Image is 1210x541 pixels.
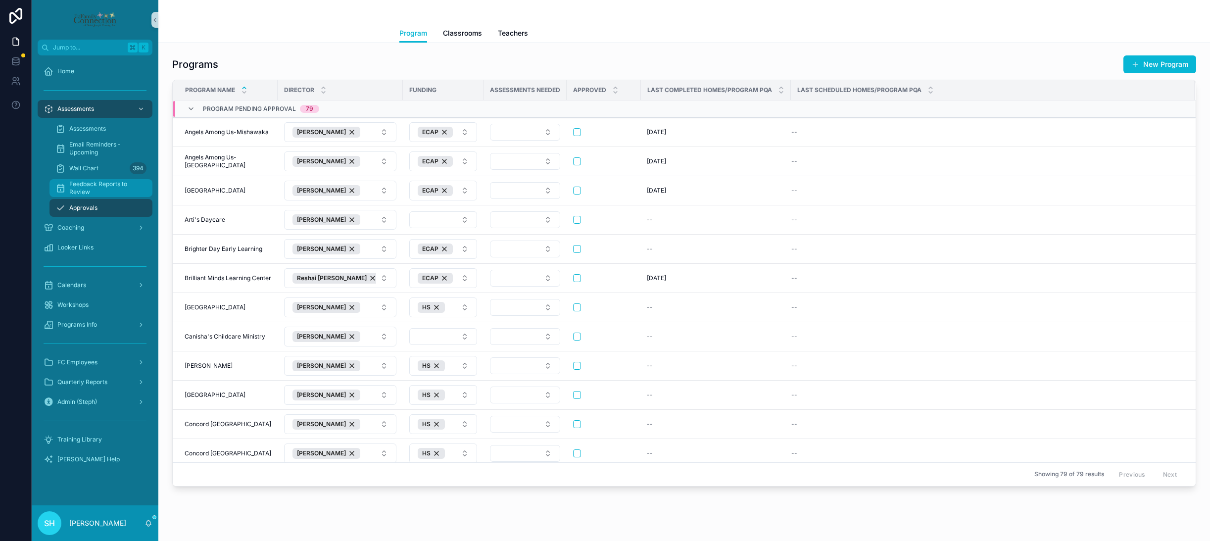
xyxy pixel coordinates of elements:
[489,182,561,199] a: Select Button
[49,179,152,197] a: Feedback Reports to Review
[185,420,272,428] a: Concord [GEOGRAPHIC_DATA]
[185,274,271,282] span: Brilliant Minds Learning Center
[791,157,797,165] span: --
[409,443,478,464] a: Select Button
[284,414,396,434] button: Select Button
[647,391,785,399] a: --
[409,211,477,228] button: Select Button
[409,122,477,142] button: Select Button
[409,181,477,200] button: Select Button
[791,128,797,136] span: --
[284,297,397,318] a: Select Button
[292,214,360,225] button: Unselect 351
[38,450,152,468] a: [PERSON_NAME] Help
[409,328,477,345] button: Select Button
[297,274,367,282] span: Reshai [PERSON_NAME]
[791,420,797,428] span: --
[489,298,561,316] a: Select Button
[292,419,360,430] button: Unselect 238
[49,159,152,177] a: Wall Chart394
[647,333,653,341] span: --
[284,180,397,201] a: Select Button
[409,356,477,376] button: Select Button
[791,216,797,224] span: --
[1123,55,1196,73] button: New Program
[489,357,561,375] a: Select Button
[791,245,1183,253] a: --
[297,303,346,311] span: [PERSON_NAME]
[57,105,94,113] span: Assessments
[38,100,152,118] a: Assessments
[185,245,272,253] a: Brighter Day Early Learning
[284,239,397,259] a: Select Button
[418,273,453,284] button: Unselect 3
[284,327,396,346] button: Select Button
[573,86,606,94] span: Approved
[185,362,272,370] a: [PERSON_NAME]
[409,239,478,259] a: Select Button
[292,448,360,459] button: Unselect 238
[791,128,1183,136] a: --
[647,333,785,341] a: --
[791,449,797,457] span: --
[791,187,1183,195] a: --
[647,420,785,428] a: --
[418,185,453,196] button: Unselect 3
[422,391,431,399] span: HS
[185,274,272,282] a: Brilliant Minds Learning Center
[185,333,265,341] span: Canisha's Childcare Ministry
[647,303,653,311] span: --
[418,302,445,313] button: Unselect 4
[38,393,152,411] a: Admin (Steph)
[185,420,271,428] span: Concord [GEOGRAPHIC_DATA]
[292,390,360,400] button: Unselect 221
[647,187,666,195] span: [DATE]
[38,40,152,55] button: Jump to...K
[38,316,152,334] a: Programs Info
[292,127,360,138] button: Unselect 266
[489,152,561,170] a: Select Button
[185,449,271,457] span: Concord [GEOGRAPHIC_DATA]
[292,331,360,342] button: Unselect 287
[284,181,396,200] button: Select Button
[185,362,233,370] span: [PERSON_NAME]
[284,297,396,317] button: Select Button
[647,274,666,282] span: [DATE]
[647,128,785,136] a: [DATE]
[490,328,560,345] button: Select Button
[284,385,396,405] button: Select Button
[409,268,477,288] button: Select Button
[284,443,397,464] a: Select Button
[422,187,438,195] span: ECAP
[57,281,86,289] span: Calendars
[57,358,97,366] span: FC Employees
[38,219,152,237] a: Coaching
[284,239,396,259] button: Select Button
[185,245,262,253] span: Brighter Day Early Learning
[647,274,785,282] a: [DATE]
[306,105,313,113] div: 79
[53,44,124,51] span: Jump to...
[409,355,478,376] a: Select Button
[797,86,921,94] span: Last Scheduled Homes/Program PQA
[297,362,346,370] span: [PERSON_NAME]
[489,328,561,345] a: Select Button
[418,156,453,167] button: Unselect 3
[49,199,152,217] a: Approvals
[409,86,436,94] span: Funding
[185,128,269,136] span: Angels Among Us-Mishawaka
[489,240,561,258] a: Select Button
[49,140,152,157] a: Email Reminders - Upcoming
[422,362,431,370] span: HS
[284,356,396,376] button: Select Button
[409,268,478,289] a: Select Button
[489,444,561,462] a: Select Button
[443,24,482,44] a: Classrooms
[185,216,225,224] span: Arti's Daycare
[57,321,97,329] span: Programs Info
[69,141,143,156] span: Email Reminders - Upcoming
[409,151,478,172] a: Select Button
[185,449,272,457] a: Concord [GEOGRAPHIC_DATA]
[57,224,84,232] span: Coaching
[490,182,560,199] button: Select Button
